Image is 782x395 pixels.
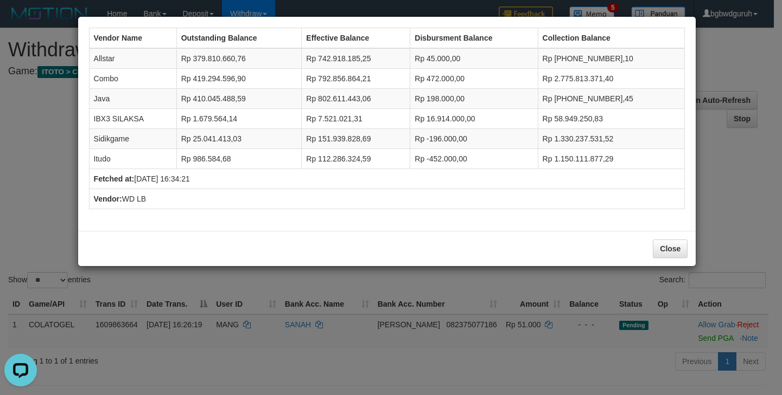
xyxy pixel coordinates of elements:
button: Open LiveChat chat widget [4,4,37,37]
td: Rp 792.856.864,21 [302,69,410,89]
td: WD LB [89,189,685,209]
th: Vendor Name [89,28,176,49]
td: [DATE] 16:34:21 [89,169,685,189]
td: Rp 25.041.413,03 [176,129,302,149]
td: Rp 419.294.596,90 [176,69,302,89]
td: Rp [PHONE_NUMBER],10 [538,48,685,69]
td: Combo [89,69,176,89]
th: Disbursment Balance [410,28,538,49]
td: Rp 2.775.813.371,40 [538,69,685,89]
td: Rp 151.939.828,69 [302,129,410,149]
th: Effective Balance [302,28,410,49]
td: Rp 802.611.443,06 [302,89,410,109]
td: Rp [PHONE_NUMBER],45 [538,89,685,109]
td: Java [89,89,176,109]
td: Rp -196.000,00 [410,129,538,149]
td: Rp 986.584,68 [176,149,302,169]
td: Rp 112.286.324,59 [302,149,410,169]
td: Allstar [89,48,176,69]
td: Rp 1.679.564,14 [176,109,302,129]
th: Collection Balance [538,28,685,49]
td: Itudo [89,149,176,169]
b: Fetched at: [94,174,135,183]
td: Rp 1.150.111.877,29 [538,149,685,169]
td: Rp 198.000,00 [410,89,538,109]
b: Vendor: [94,195,122,203]
td: Rp 16.914.000,00 [410,109,538,129]
td: Rp 45.000,00 [410,48,538,69]
td: Rp -452.000,00 [410,149,538,169]
td: Rp 742.918.185,25 [302,48,410,69]
td: Rp 472.000,00 [410,69,538,89]
td: Rp 1.330.237.531,52 [538,129,685,149]
td: Rp 379.810.660,76 [176,48,302,69]
td: Sidikgame [89,129,176,149]
td: Rp 58.949.250,83 [538,109,685,129]
td: IBX3 SILAKSA [89,109,176,129]
button: Close [653,239,688,258]
th: Outstanding Balance [176,28,302,49]
td: Rp 410.045.488,59 [176,89,302,109]
td: Rp 7.521.021,31 [302,109,410,129]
